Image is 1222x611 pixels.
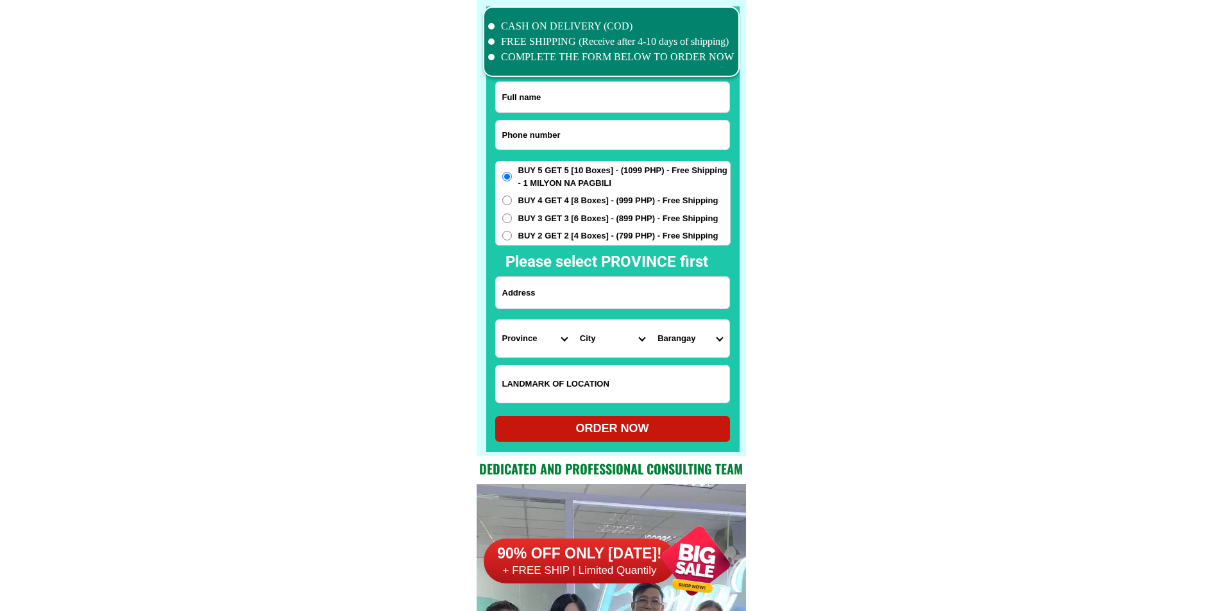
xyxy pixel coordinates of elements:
h2: Dedicated and professional consulting team [477,459,746,478]
li: CASH ON DELIVERY (COD) [488,19,734,34]
li: COMPLETE THE FORM BELOW TO ORDER NOW [488,49,734,65]
span: BUY 2 GET 2 [4 Boxes] - (799 PHP) - Free Shipping [518,230,718,242]
input: Input full_name [496,82,729,112]
h2: Please select PROVINCE first [505,250,847,273]
input: Input address [496,277,729,308]
input: BUY 3 GET 3 [6 Boxes] - (899 PHP) - Free Shipping [502,213,512,223]
li: FREE SHIPPING (Receive after 4-10 days of shipping) [488,34,734,49]
input: Input LANDMARKOFLOCATION [496,365,729,403]
div: ORDER NOW [495,420,730,437]
input: Input phone_number [496,121,729,149]
select: Select district [573,320,651,357]
span: BUY 3 GET 3 [6 Boxes] - (899 PHP) - Free Shipping [518,212,718,225]
h6: 90% OFF ONLY [DATE]! [484,544,676,564]
select: Select province [496,320,573,357]
span: BUY 5 GET 5 [10 Boxes] - (1099 PHP) - Free Shipping - 1 MILYON NA PAGBILI [518,164,730,189]
input: BUY 5 GET 5 [10 Boxes] - (1099 PHP) - Free Shipping - 1 MILYON NA PAGBILI [502,172,512,181]
input: BUY 2 GET 2 [4 Boxes] - (799 PHP) - Free Shipping [502,231,512,240]
h6: + FREE SHIP | Limited Quantily [484,564,676,578]
select: Select commune [651,320,729,357]
input: BUY 4 GET 4 [8 Boxes] - (999 PHP) - Free Shipping [502,196,512,205]
span: BUY 4 GET 4 [8 Boxes] - (999 PHP) - Free Shipping [518,194,718,207]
